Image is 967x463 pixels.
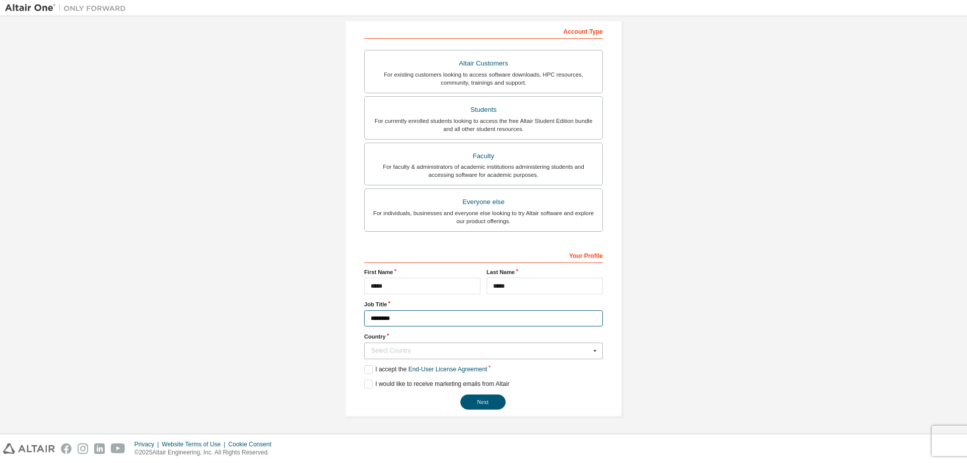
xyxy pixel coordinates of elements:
label: I would like to receive marketing emails from Altair [364,380,509,388]
a: End-User License Agreement [408,366,488,373]
label: First Name [364,268,480,276]
div: Everyone else [371,195,596,209]
button: Next [460,394,506,410]
div: For currently enrolled students looking to access the free Altair Student Edition bundle and all ... [371,117,596,133]
div: Your Profile [364,247,603,263]
img: instagram.svg [78,443,88,454]
img: facebook.svg [61,443,72,454]
div: For faculty & administrators of academic institutions administering students and accessing softwa... [371,163,596,179]
label: Country [364,333,603,341]
div: Faculty [371,149,596,163]
div: For existing customers looking to access software downloads, HPC resources, community, trainings ... [371,71,596,87]
img: altair_logo.svg [3,443,55,454]
p: © 2025 Altair Engineering, Inc. All Rights Reserved. [134,448,278,457]
div: Select Country [371,348,590,354]
div: Altair Customers [371,56,596,71]
img: youtube.svg [111,443,125,454]
div: Cookie Consent [228,440,277,448]
img: linkedin.svg [94,443,105,454]
div: Privacy [134,440,162,448]
div: For individuals, businesses and everyone else looking to try Altair software and explore our prod... [371,209,596,225]
label: Job Title [364,300,603,308]
img: Altair One [5,3,131,13]
label: I accept the [364,365,487,374]
div: Website Terms of Use [162,440,228,448]
label: Last Name [487,268,603,276]
div: Account Type [364,23,603,39]
div: Students [371,103,596,117]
